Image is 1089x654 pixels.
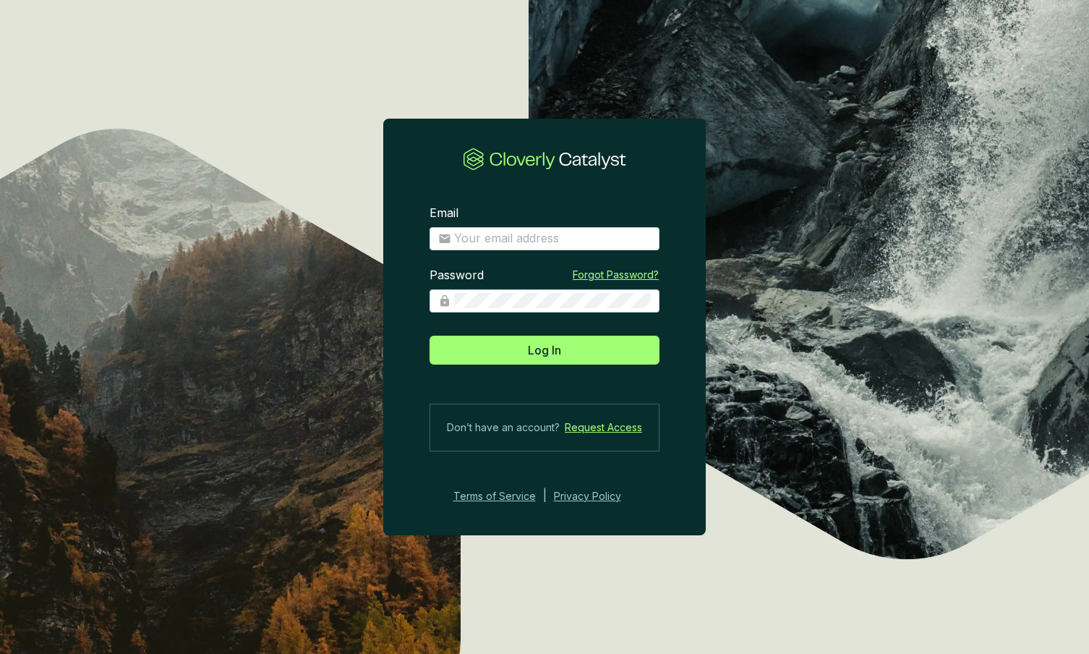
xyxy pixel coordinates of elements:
button: Log In [430,336,659,365]
input: Password [454,293,651,309]
label: Password [430,268,484,284]
div: | [543,488,547,505]
a: Terms of Service [449,488,536,505]
input: Email [454,231,651,247]
span: Don’t have an account? [447,419,560,436]
span: Log In [528,341,561,359]
label: Email [430,205,458,221]
a: Privacy Policy [554,488,641,505]
a: Forgot Password? [573,268,659,282]
a: Request Access [565,419,642,436]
